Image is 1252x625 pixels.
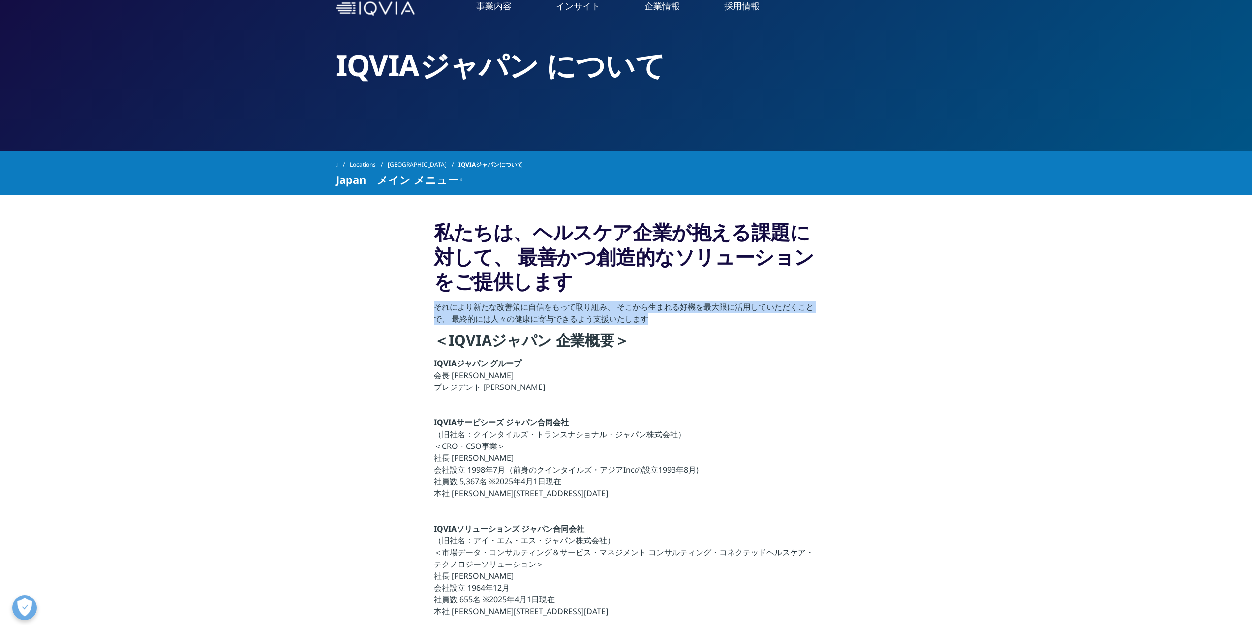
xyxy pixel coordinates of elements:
h4: ＜IQVIAジャパン 企業概要＞ [434,330,818,357]
span: Japan メイン メニュー [336,174,458,185]
h2: IQVIAジャパン について [336,47,916,84]
button: 優先設定センターを開く [12,595,37,620]
strong: IQVIAサービシーズ ジャパン合同会社 [434,417,569,428]
p: （旧社名：クインタイルズ・トランスナショナル・ジャパン株式会社） ＜CRO・CSO事業＞ 社長 [PERSON_NAME] 会社設立 1998年7月（前身のクインタイルズ・アジアIncの設立19... [434,417,818,505]
a: [GEOGRAPHIC_DATA] [388,156,458,174]
strong: IQVIAソリューションズ ジャパン合同会社 [434,523,584,534]
span: IQVIAジャパンについて [458,156,523,174]
p: （旧社名：アイ・エム・エス・ジャパン株式会社） ＜市場データ・コンサルティング＆サービス・マネジメント コンサルティング・コネクテッドヘルスケア・テクノロジーソリューション＞ 社長 [PERSO... [434,523,818,623]
a: Locations [350,156,388,174]
strong: IQVIAジャパン グループ [434,358,521,369]
p: 会長 [PERSON_NAME] プレジデント [PERSON_NAME] [434,357,818,399]
h3: 私たちは、ヘルスケア企業が抱える課題に対して、 最善かつ創造的なソリューションをご提供します [434,220,818,301]
p: それにより新たな改善策に自信をもって取り組み、 そこから生まれる好機を最大限に活用していただくことで、 最終的には人々の健康に寄与できるよう支援いたします [434,301,818,330]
